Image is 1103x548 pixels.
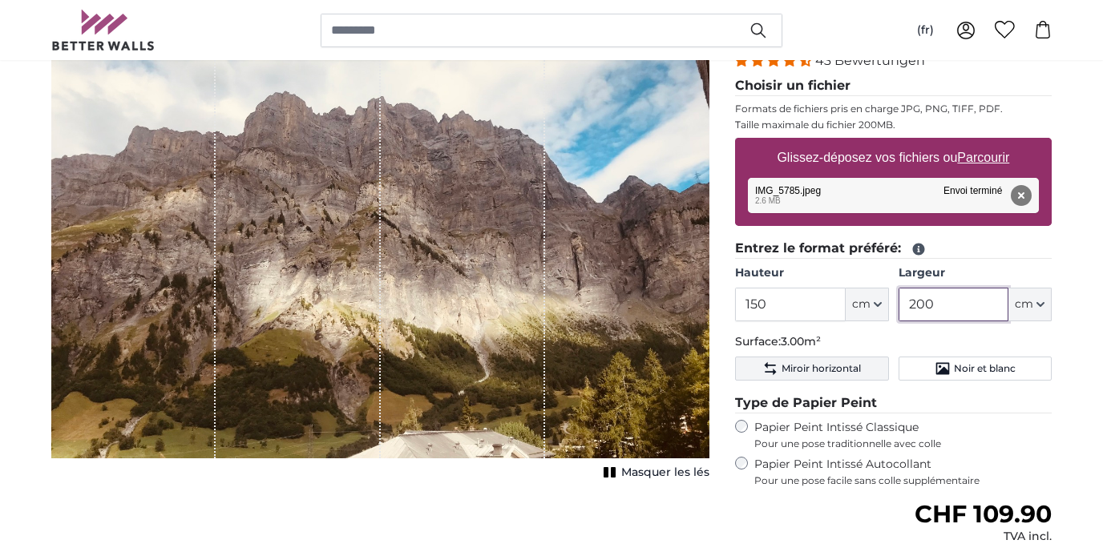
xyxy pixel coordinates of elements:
button: (fr) [904,16,947,45]
u: Parcourir [958,151,1010,164]
span: Pour une pose facile sans colle supplémentaire [754,474,1052,487]
button: Miroir horizontal [735,357,888,381]
span: cm [1015,296,1033,312]
span: Pour une pose traditionnelle avec colle [754,437,1052,450]
label: Papier Peint Intissé Classique [754,420,1052,450]
span: Noir et blanc [954,362,1016,375]
div: TVA incl. [915,529,1052,545]
label: Papier Peint Intissé Autocollant [754,457,1052,487]
button: Masquer les lés [599,461,709,484]
button: Noir et blanc [899,357,1052,381]
span: 4.40 stars [735,53,815,68]
legend: Entrez le format préféré: [735,239,1052,259]
label: Hauteur [735,265,888,281]
label: Largeur [899,265,1052,281]
p: Taille maximale du fichier 200MB. [735,119,1052,131]
img: Betterwalls [51,10,156,50]
legend: Choisir un fichier [735,76,1052,96]
span: 3.00m² [781,334,821,349]
span: CHF 109.90 [915,499,1052,529]
label: Glissez-déposez vos fichiers ou [771,142,1016,174]
button: cm [846,288,889,321]
span: Masquer les lés [621,465,709,481]
legend: Type de Papier Peint [735,393,1052,413]
span: Miroir horizontal [782,362,861,375]
span: 43 Bewertungen [815,53,925,68]
p: Formats de fichiers pris en charge JPG, PNG, TIFF, PDF. [735,103,1052,115]
span: cm [852,296,871,312]
button: cm [1008,288,1052,321]
p: Surface: [735,334,1052,350]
